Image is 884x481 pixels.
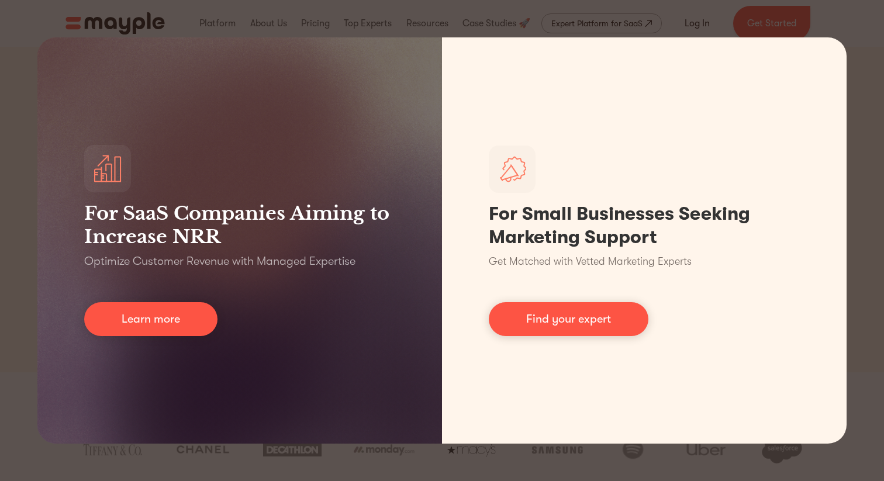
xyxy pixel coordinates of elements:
[84,253,355,269] p: Optimize Customer Revenue with Managed Expertise
[84,202,395,248] h3: For SaaS Companies Aiming to Increase NRR
[489,302,648,336] a: Find your expert
[84,302,217,336] a: Learn more
[489,202,800,249] h1: For Small Businesses Seeking Marketing Support
[489,254,692,269] p: Get Matched with Vetted Marketing Experts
